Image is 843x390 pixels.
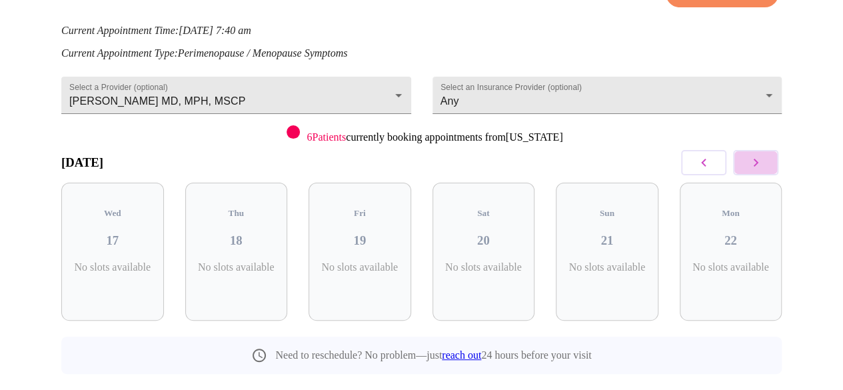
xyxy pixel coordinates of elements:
h5: Sun [566,208,648,219]
h3: 21 [566,233,648,248]
p: No slots available [690,261,772,273]
h3: 22 [690,233,772,248]
h5: Wed [72,208,153,219]
h5: Fri [319,208,401,219]
h3: 17 [72,233,153,248]
p: Need to reschedule? No problem—just 24 hours before your visit [275,349,591,361]
p: currently booking appointments from [US_STATE] [307,131,562,143]
h3: 20 [443,233,524,248]
h3: 19 [319,233,401,248]
p: No slots available [566,261,648,273]
p: No slots available [72,261,153,273]
em: Current Appointment Time: [DATE] 7:40 am [61,25,251,36]
h5: Thu [196,208,277,219]
h5: Mon [690,208,772,219]
p: No slots available [196,261,277,273]
span: 6 Patients [307,131,346,143]
p: No slots available [319,261,401,273]
p: No slots available [443,261,524,273]
a: reach out [442,349,481,361]
div: Any [432,77,782,114]
h3: 18 [196,233,277,248]
em: Current Appointment Type: Perimenopause / Menopause Symptoms [61,47,347,59]
h5: Sat [443,208,524,219]
div: [PERSON_NAME] MD, MPH, MSCP [61,77,411,114]
h3: [DATE] [61,155,103,170]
